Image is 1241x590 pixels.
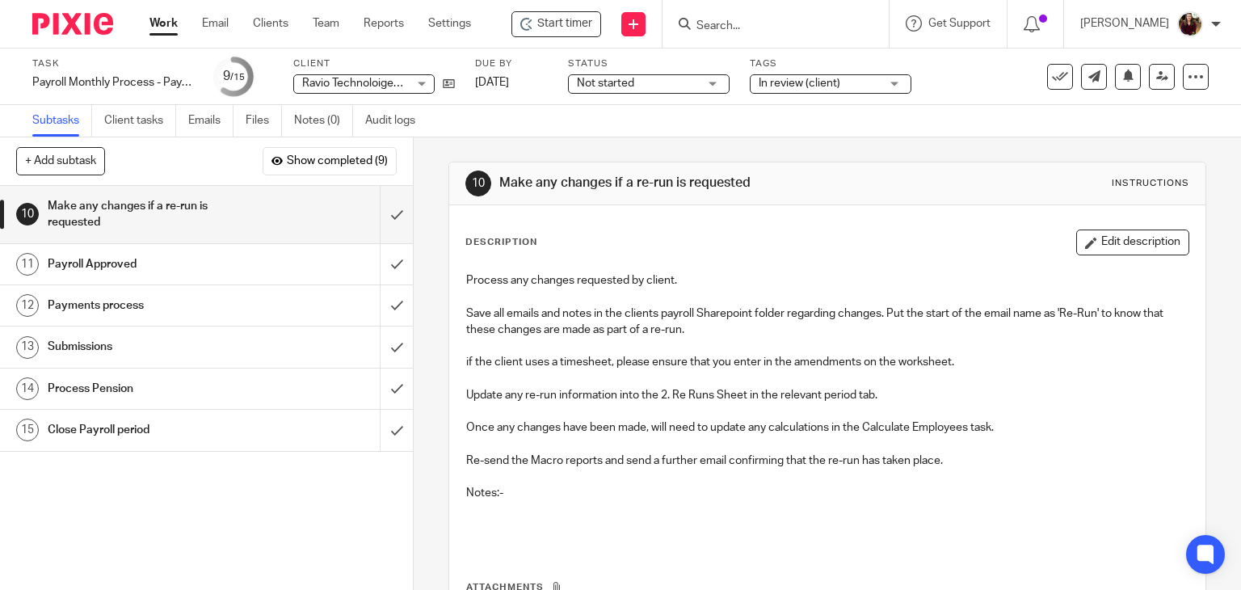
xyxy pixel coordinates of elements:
[465,236,537,249] p: Description
[428,15,471,32] a: Settings
[16,203,39,225] div: 10
[16,419,39,441] div: 15
[32,57,194,70] label: Task
[568,57,730,70] label: Status
[32,74,194,91] div: Payroll Monthly Process - Paycircle
[202,15,229,32] a: Email
[695,19,840,34] input: Search
[32,105,92,137] a: Subtasks
[246,105,282,137] a: Files
[466,306,1189,339] p: Save all emails and notes in the clients payroll Sharepoint folder regarding changes. Put the sta...
[16,336,39,359] div: 13
[48,194,259,235] h1: Make any changes if a re-run is requested
[466,485,1189,501] p: Notes:-
[16,253,39,276] div: 11
[294,105,353,137] a: Notes (0)
[48,418,259,442] h1: Close Payroll period
[928,18,991,29] span: Get Support
[263,147,397,175] button: Show completed (9)
[287,155,388,168] span: Show completed (9)
[48,252,259,276] h1: Payroll Approved
[223,67,245,86] div: 9
[475,57,548,70] label: Due by
[293,57,455,70] label: Client
[537,15,592,32] span: Start timer
[48,335,259,359] h1: Submissions
[365,105,427,137] a: Audit logs
[466,387,1189,403] p: Update any re-run information into the 2. Re Runs Sheet in the relevant period tab.
[759,78,840,89] span: In review (client)
[1080,15,1169,32] p: [PERSON_NAME]
[466,354,1189,370] p: if the client uses a timesheet, please ensure that you enter in the amendments on the worksheet.
[149,15,178,32] a: Work
[466,419,1189,436] p: Once any changes have been made, will need to update any calculations in the Calculate Employees ...
[188,105,233,137] a: Emails
[475,77,509,88] span: [DATE]
[466,453,1189,469] p: Re-send the Macro reports and send a further email confirming that the re-run has taken place.
[364,15,404,32] a: Reports
[499,175,861,192] h1: Make any changes if a re-run is requested
[466,272,1189,289] p: Process any changes requested by client.
[48,377,259,401] h1: Process Pension
[230,73,245,82] small: /15
[16,294,39,317] div: 12
[253,15,288,32] a: Clients
[16,377,39,400] div: 14
[511,11,601,37] div: Ravio Technoloiges Ltd - Payroll Monthly Process - Paycircle
[750,57,911,70] label: Tags
[577,78,634,89] span: Not started
[104,105,176,137] a: Client tasks
[48,293,259,318] h1: Payments process
[16,147,105,175] button: + Add subtask
[32,13,113,35] img: Pixie
[302,78,419,89] span: Ravio Technoloiges Ltd
[465,171,491,196] div: 10
[1112,177,1189,190] div: Instructions
[313,15,339,32] a: Team
[1177,11,1203,37] img: MaxAcc_Sep21_ElliDeanPhoto_030.jpg
[1076,230,1189,255] button: Edit description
